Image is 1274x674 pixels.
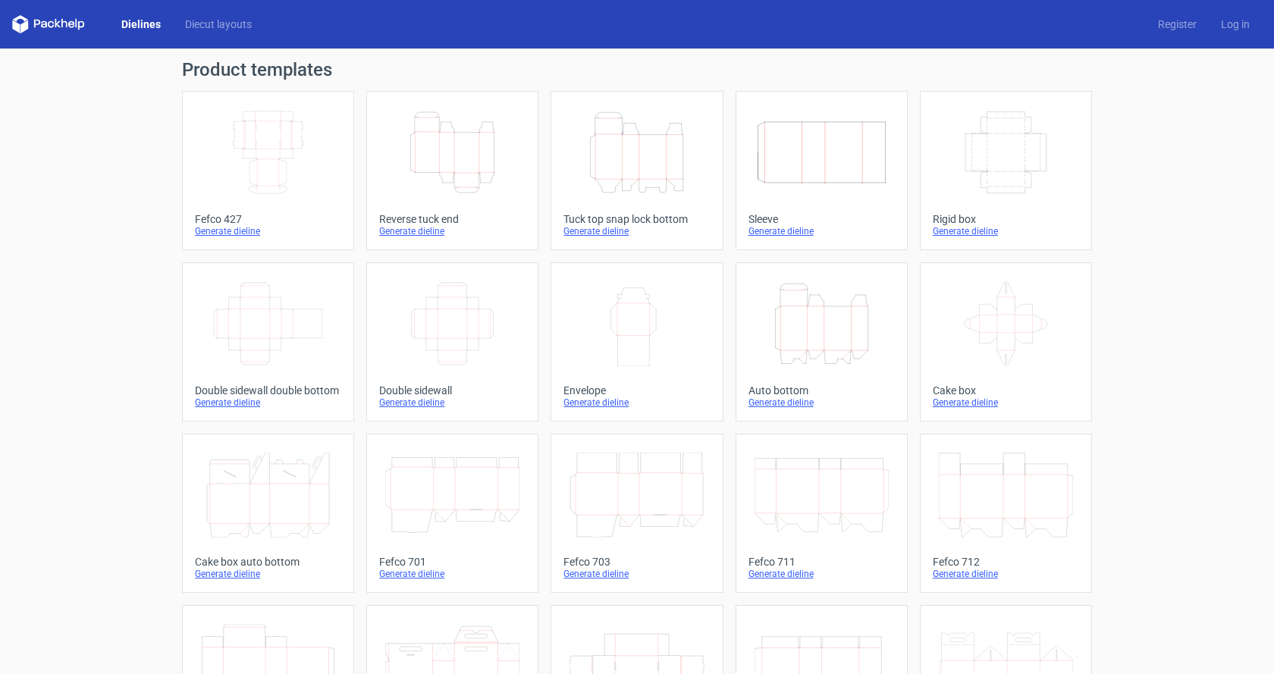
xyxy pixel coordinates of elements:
a: Reverse tuck endGenerate dieline [366,91,538,250]
div: Cake box [933,384,1079,397]
a: Fefco 711Generate dieline [736,434,908,593]
div: Generate dieline [563,397,710,409]
a: Cake box auto bottomGenerate dieline [182,434,354,593]
a: Auto bottomGenerate dieline [736,262,908,422]
div: Generate dieline [748,568,895,580]
div: Fefco 701 [379,556,526,568]
div: Generate dieline [195,568,341,580]
a: Fefco 427Generate dieline [182,91,354,250]
a: Fefco 701Generate dieline [366,434,538,593]
div: Generate dieline [379,568,526,580]
div: Generate dieline [933,225,1079,237]
div: Envelope [563,384,710,397]
div: Generate dieline [563,568,710,580]
a: Double sidewallGenerate dieline [366,262,538,422]
div: Reverse tuck end [379,213,526,225]
a: Log in [1209,17,1262,32]
a: Diecut layouts [173,17,264,32]
div: Generate dieline [379,225,526,237]
a: EnvelopeGenerate dieline [551,262,723,422]
a: Cake boxGenerate dieline [920,262,1092,422]
div: Generate dieline [933,397,1079,409]
div: Double sidewall [379,384,526,397]
div: Fefco 427 [195,213,341,225]
div: Generate dieline [379,397,526,409]
div: Sleeve [748,213,895,225]
a: Rigid boxGenerate dieline [920,91,1092,250]
div: Generate dieline [748,225,895,237]
h1: Product templates [182,61,1092,79]
div: Tuck top snap lock bottom [563,213,710,225]
div: Fefco 703 [563,556,710,568]
a: Fefco 703Generate dieline [551,434,723,593]
a: Double sidewall double bottomGenerate dieline [182,262,354,422]
div: Generate dieline [563,225,710,237]
div: Generate dieline [195,397,341,409]
div: Generate dieline [748,397,895,409]
div: Fefco 712 [933,556,1079,568]
div: Auto bottom [748,384,895,397]
div: Generate dieline [933,568,1079,580]
a: Register [1146,17,1209,32]
div: Generate dieline [195,225,341,237]
a: SleeveGenerate dieline [736,91,908,250]
div: Cake box auto bottom [195,556,341,568]
div: Rigid box [933,213,1079,225]
div: Fefco 711 [748,556,895,568]
div: Double sidewall double bottom [195,384,341,397]
a: Tuck top snap lock bottomGenerate dieline [551,91,723,250]
a: Dielines [109,17,173,32]
a: Fefco 712Generate dieline [920,434,1092,593]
